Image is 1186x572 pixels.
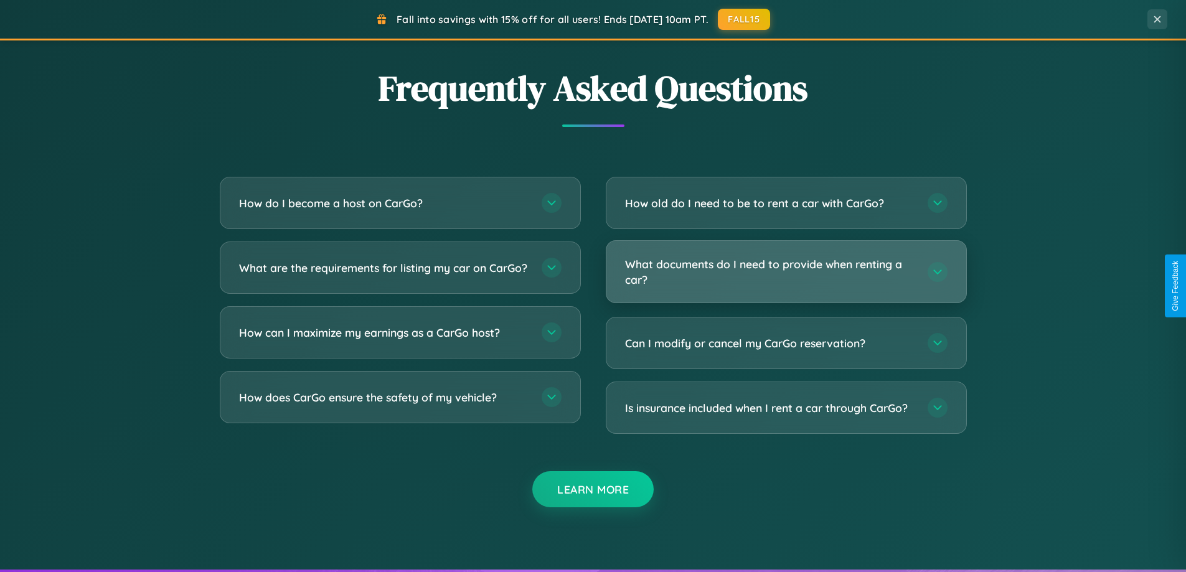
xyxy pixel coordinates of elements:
[625,256,915,287] h3: What documents do I need to provide when renting a car?
[625,195,915,211] h3: How old do I need to be to rent a car with CarGo?
[625,400,915,416] h3: Is insurance included when I rent a car through CarGo?
[239,325,529,340] h3: How can I maximize my earnings as a CarGo host?
[532,471,654,507] button: Learn More
[397,13,708,26] span: Fall into savings with 15% off for all users! Ends [DATE] 10am PT.
[625,335,915,351] h3: Can I modify or cancel my CarGo reservation?
[239,260,529,276] h3: What are the requirements for listing my car on CarGo?
[220,64,967,112] h2: Frequently Asked Questions
[239,195,529,211] h3: How do I become a host on CarGo?
[718,9,770,30] button: FALL15
[1171,261,1180,311] div: Give Feedback
[239,390,529,405] h3: How does CarGo ensure the safety of my vehicle?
